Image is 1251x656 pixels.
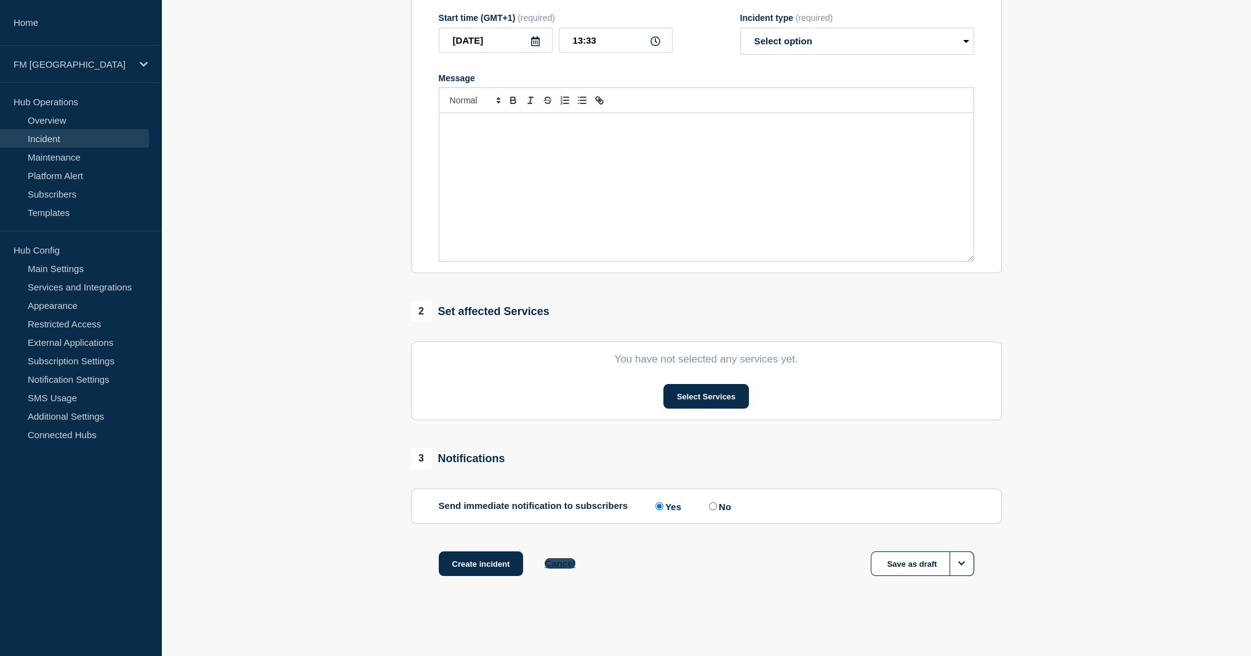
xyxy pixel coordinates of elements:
div: Message [439,73,974,83]
div: Incident type [740,13,974,23]
button: Toggle strikethrough text [539,93,556,108]
span: (required) [518,13,555,23]
span: 2 [411,301,432,322]
div: Message [439,113,973,261]
button: Options [949,551,974,576]
div: Notifications [411,448,505,469]
span: 3 [411,448,432,469]
span: (required) [796,13,833,23]
p: FM [GEOGRAPHIC_DATA] [14,59,132,70]
div: Set affected Services [411,301,550,322]
div: Send immediate notification to subscribers [439,500,974,512]
div: Start time (GMT+1) [439,13,673,23]
button: Toggle italic text [522,93,539,108]
button: Toggle link [591,93,608,108]
select: Incident type [740,28,974,55]
input: Yes [655,502,663,510]
button: Toggle bold text [505,93,522,108]
button: Toggle ordered list [556,93,574,108]
p: You have not selected any services yet. [439,353,974,366]
button: Toggle bulleted list [574,93,591,108]
input: YYYY-MM-DD [439,28,553,53]
input: No [709,502,717,510]
p: Send immediate notification to subscribers [439,500,628,512]
label: No [706,500,731,512]
button: Save as draft [871,551,974,576]
input: HH:MM [559,28,673,53]
button: Select Services [663,384,749,409]
label: Yes [652,500,681,512]
button: Cancel [545,558,575,569]
span: Font size [444,93,505,108]
button: Create incident [439,551,524,576]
